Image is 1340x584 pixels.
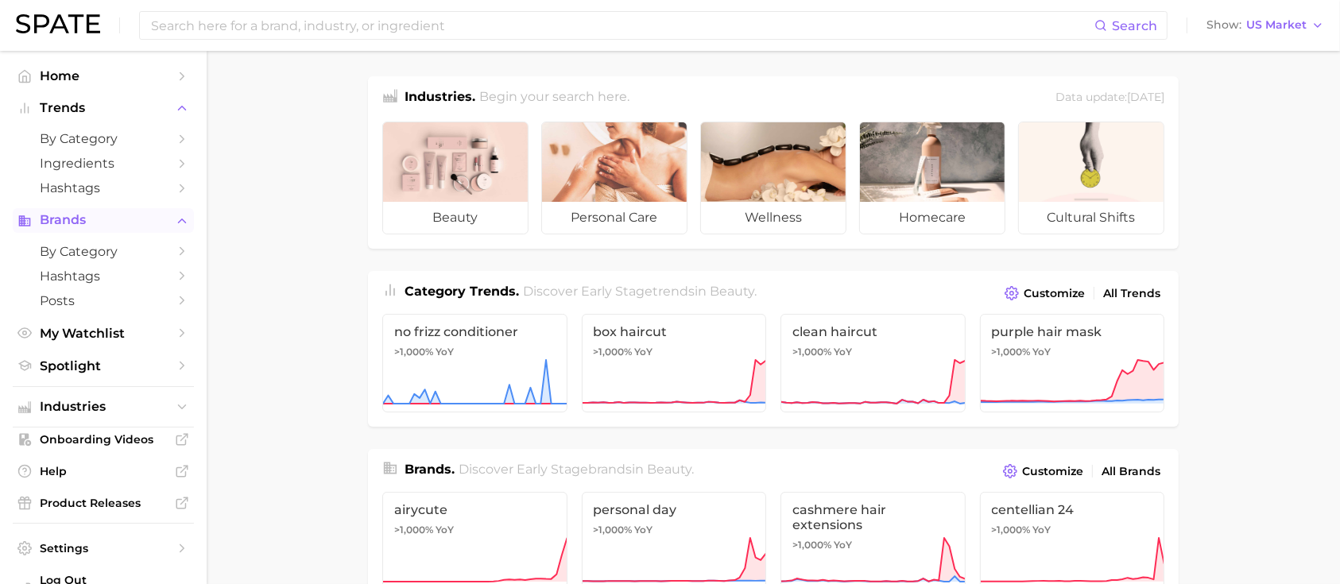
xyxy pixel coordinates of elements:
[40,101,167,115] span: Trends
[405,284,519,299] span: Category Trends .
[40,244,167,259] span: by Category
[13,126,194,151] a: by Category
[40,131,167,146] span: by Category
[149,12,1094,39] input: Search here for a brand, industry, or ingredient
[394,324,556,339] span: no frizz conditioner
[792,346,831,358] span: >1,000%
[13,64,194,88] a: Home
[383,202,528,234] span: beauty
[542,202,687,234] span: personal care
[13,239,194,264] a: by Category
[1018,122,1164,234] a: cultural shifts
[711,284,755,299] span: beauty
[1203,15,1328,36] button: ShowUS Market
[13,395,194,419] button: Industries
[480,87,630,109] h2: Begin your search here.
[40,180,167,195] span: Hashtags
[13,208,194,232] button: Brands
[834,539,852,551] span: YoY
[40,213,167,227] span: Brands
[700,122,846,234] a: wellness
[405,462,455,477] span: Brands .
[382,314,567,412] a: no frizz conditioner>1,000% YoY
[582,314,767,412] a: box haircut>1,000% YoY
[40,432,167,447] span: Onboarding Videos
[13,151,194,176] a: Ingredients
[40,496,167,510] span: Product Releases
[394,346,433,358] span: >1,000%
[860,202,1005,234] span: homecare
[834,346,852,358] span: YoY
[13,459,194,483] a: Help
[1112,18,1157,33] span: Search
[40,156,167,171] span: Ingredients
[40,464,167,478] span: Help
[992,502,1153,517] span: centellian 24
[524,284,757,299] span: Discover Early Stage trends in .
[1019,202,1164,234] span: cultural shifts
[594,324,755,339] span: box haircut
[40,326,167,341] span: My Watchlist
[40,400,167,414] span: Industries
[541,122,687,234] a: personal care
[1024,287,1085,300] span: Customize
[459,462,695,477] span: Discover Early Stage brands in .
[1098,461,1164,482] a: All Brands
[1033,524,1051,536] span: YoY
[436,346,454,358] span: YoY
[13,96,194,120] button: Trends
[780,314,966,412] a: clean haircut>1,000% YoY
[13,176,194,200] a: Hashtags
[992,346,1031,358] span: >1,000%
[1099,283,1164,304] a: All Trends
[594,346,633,358] span: >1,000%
[992,524,1031,536] span: >1,000%
[992,324,1153,339] span: purple hair mask
[13,427,194,451] a: Onboarding Videos
[13,536,194,560] a: Settings
[1055,87,1164,109] div: Data update: [DATE]
[40,68,167,83] span: Home
[594,524,633,536] span: >1,000%
[1206,21,1241,29] span: Show
[436,524,454,536] span: YoY
[40,269,167,284] span: Hashtags
[701,202,846,234] span: wellness
[394,502,556,517] span: airycute
[792,324,954,339] span: clean haircut
[999,460,1087,482] button: Customize
[859,122,1005,234] a: homecare
[1246,21,1307,29] span: US Market
[792,539,831,551] span: >1,000%
[594,502,755,517] span: personal day
[405,87,475,109] h1: Industries.
[635,524,653,536] span: YoY
[382,122,529,234] a: beauty
[40,358,167,373] span: Spotlight
[40,541,167,555] span: Settings
[13,354,194,378] a: Spotlight
[1022,465,1083,478] span: Customize
[792,502,954,532] span: cashmere hair extensions
[1001,282,1089,304] button: Customize
[13,491,194,515] a: Product Releases
[40,293,167,308] span: Posts
[394,524,433,536] span: >1,000%
[1103,287,1160,300] span: All Trends
[1033,346,1051,358] span: YoY
[648,462,692,477] span: beauty
[13,288,194,313] a: Posts
[635,346,653,358] span: YoY
[13,264,194,288] a: Hashtags
[980,314,1165,412] a: purple hair mask>1,000% YoY
[16,14,100,33] img: SPATE
[13,321,194,346] a: My Watchlist
[1102,465,1160,478] span: All Brands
